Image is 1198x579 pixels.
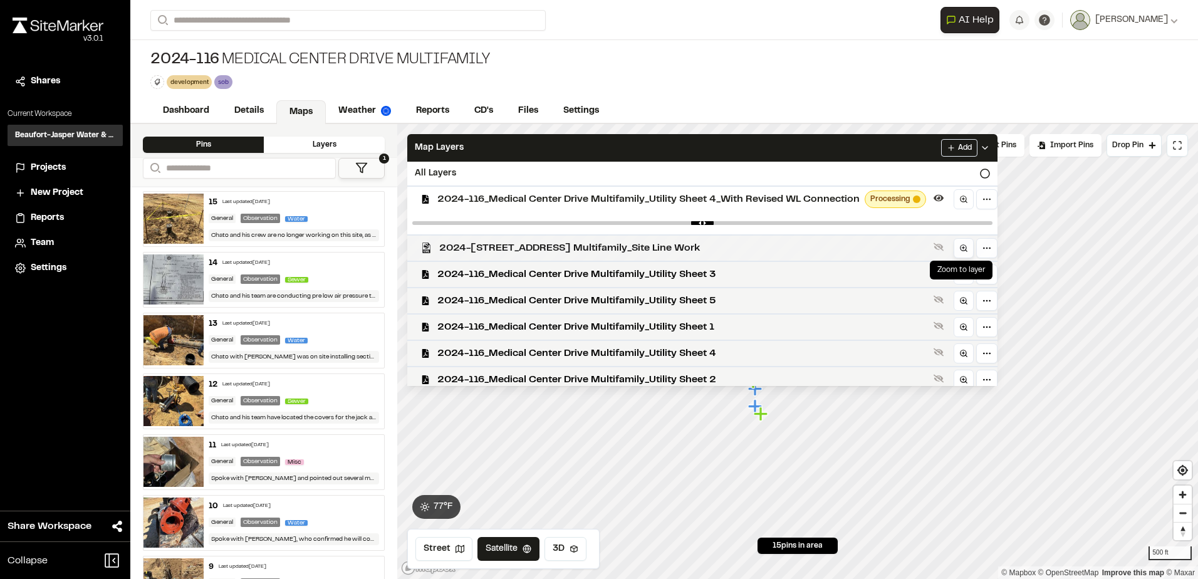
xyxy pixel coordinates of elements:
[1095,13,1168,27] span: [PERSON_NAME]
[913,196,920,203] span: Map layer tileset processing
[15,186,115,200] a: New Project
[150,50,219,70] span: 2024-116
[940,7,999,33] button: Open AI Assistant
[222,320,270,328] div: Last updated [DATE]
[167,75,212,88] div: development
[954,317,974,337] a: Zoom to layer
[937,264,985,276] p: Zoom to layer
[1102,568,1164,577] a: Map feedback
[1174,522,1192,540] button: Reset bearing to north
[209,472,379,484] div: Spoke with [PERSON_NAME] and pointed out several manholes that had incorrect lids. He confirmed t...
[31,261,66,275] span: Settings
[150,10,173,31] button: Search
[1174,523,1192,540] span: Reset bearing to north
[150,75,164,89] button: Edit Tags
[931,190,946,206] button: Hide layer
[150,99,222,123] a: Dashboard
[8,553,48,568] span: Collapse
[401,561,456,575] a: Mapbox logo
[379,154,389,164] span: 1
[209,501,218,512] div: 10
[209,412,379,424] div: Chato and his team have located the covers for the jack and bore operation and are currently cond...
[13,33,103,44] div: Oh geez...please don't...
[754,406,770,422] div: Map marker
[954,291,974,311] a: Zoom to layer
[931,292,946,307] button: Show layer
[31,236,54,250] span: Team
[381,106,391,116] img: precipai.png
[954,189,974,209] a: Zoom to layer
[506,99,551,123] a: Files
[209,457,236,466] div: General
[209,274,236,284] div: General
[209,396,236,405] div: General
[219,563,266,571] div: Last updated [DATE]
[1001,568,1036,577] a: Mapbox
[421,243,432,253] img: kml_black_icon64.png
[209,258,217,269] div: 14
[209,561,214,573] div: 9
[209,197,217,208] div: 15
[1107,134,1162,157] button: Drop Pin
[285,399,308,404] span: Sewer
[748,399,764,415] div: Map marker
[15,75,115,88] a: Shares
[15,236,115,250] a: Team
[15,130,115,141] h3: Beaufort-Jasper Water & Sewer Authority
[31,161,66,175] span: Projects
[241,214,280,223] div: Observation
[143,315,204,365] img: file
[1174,486,1192,504] span: Zoom in
[285,277,308,283] span: Sewer
[31,211,64,225] span: Reports
[462,99,506,123] a: CD's
[954,370,974,390] a: Zoom to layer
[1174,504,1192,522] span: Zoom out
[1166,568,1195,577] a: Maxar
[326,99,404,123] a: Weather
[209,440,216,451] div: 11
[437,372,929,387] span: 2024-116_Medical Center Drive Multifamily_Utility Sheet 2
[1149,546,1192,560] div: 500 ft
[276,100,326,124] a: Maps
[241,518,280,527] div: Observation
[222,381,270,389] div: Last updated [DATE]
[931,239,946,254] button: Show layer
[437,346,929,361] span: 2024-116_Medical Center Drive Multifamily_Utility Sheet 4
[954,343,974,363] a: Zoom to layer
[241,396,280,405] div: Observation
[1029,134,1102,157] div: Import Pins into your project
[143,194,204,244] img: file
[264,137,385,153] div: Layers
[551,99,612,123] a: Settings
[1070,10,1178,30] button: [PERSON_NAME]
[437,320,929,335] span: 2024-116_Medical Center Drive Multifamily_Utility Sheet 1
[477,537,539,561] button: Satellite
[285,216,308,222] span: Water
[143,158,165,179] button: Search
[439,241,929,256] span: 2024-[STREET_ADDRESS] Multifamily_Site Line Work
[15,261,115,275] a: Settings
[143,254,204,305] img: file
[865,190,926,208] div: Map layer tileset processing
[437,267,929,282] span: 2024-116_Medical Center Drive Multifamily_Utility Sheet 3
[1174,461,1192,479] button: Find my location
[143,376,204,426] img: file
[1070,10,1090,30] img: User
[209,229,379,241] div: Chato and his crew are no longer working on this site, as they are currently waiting on parts to ...
[940,7,1004,33] div: Open AI Assistant
[415,537,472,561] button: Street
[397,124,1198,579] canvas: Map
[941,139,977,157] button: Add
[209,379,217,390] div: 12
[8,108,123,120] p: Current Workspace
[1112,140,1143,151] span: Drop Pin
[13,18,103,33] img: rebrand.png
[285,338,308,343] span: Water
[285,459,304,465] span: Misc
[434,500,453,514] span: 77 ° F
[931,318,946,333] button: Show layer
[773,540,823,551] span: 15 pins in area
[209,335,236,345] div: General
[338,158,385,179] button: 1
